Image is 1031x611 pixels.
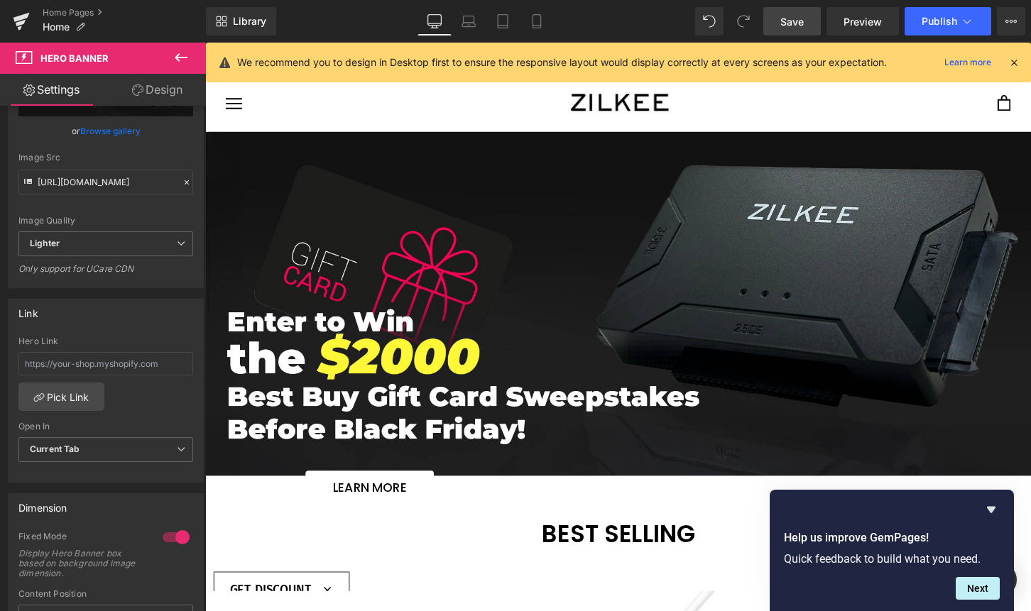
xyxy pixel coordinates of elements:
[18,422,193,431] div: Open In
[18,170,193,194] input: Link
[104,446,238,481] a: Learn more
[30,238,60,248] b: Lighter
[133,454,209,472] span: Learn more
[983,501,1000,518] button: Hide survey
[939,54,997,71] a: Learn more
[905,7,991,35] button: Publish
[375,46,489,80] img: Zilkee
[18,123,193,138] div: or
[784,529,1000,546] h2: Help us improve GemPages!
[452,7,486,35] a: Laptop
[827,7,899,35] a: Preview
[956,577,1000,600] button: Next question
[18,336,193,346] div: Hero Link
[18,153,193,163] div: Image Src
[18,531,148,546] div: Fixed Mode
[997,7,1025,35] button: More
[18,263,193,284] div: Only support for UCare CDN
[486,7,520,35] a: Tablet
[520,7,554,35] a: Mobile
[729,7,758,35] button: Redo
[40,53,109,64] span: Hero Banner
[43,7,206,18] a: Home Pages
[18,382,104,411] a: Pick Link
[18,216,193,226] div: Image Quality
[695,7,724,35] button: Undo
[21,57,38,70] button: Open navigation
[784,552,1000,566] p: Quick feedback to build what you need.
[206,7,276,35] a: New Library
[233,15,266,28] span: Library
[844,14,882,29] span: Preview
[30,444,80,454] b: Current Tab
[237,55,887,70] p: We recommend you to design in Desktop first to ensure the responsive layout would display correct...
[349,9,511,23] a: summer sale - 35% Off
[780,14,804,29] span: Save
[18,299,38,319] div: Link
[80,119,141,143] a: Browse gallery
[18,589,193,599] div: Content Position
[418,7,452,35] a: Desktop
[18,352,193,375] input: https://your-shop.myshopify.com
[784,501,1000,600] div: Help us improve GemPages!
[922,16,957,27] span: Publish
[106,74,209,106] a: Design
[18,494,67,514] div: Dimension
[18,549,146,578] div: Display Hero Banner box based on background image dimension.
[43,21,70,33] span: Home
